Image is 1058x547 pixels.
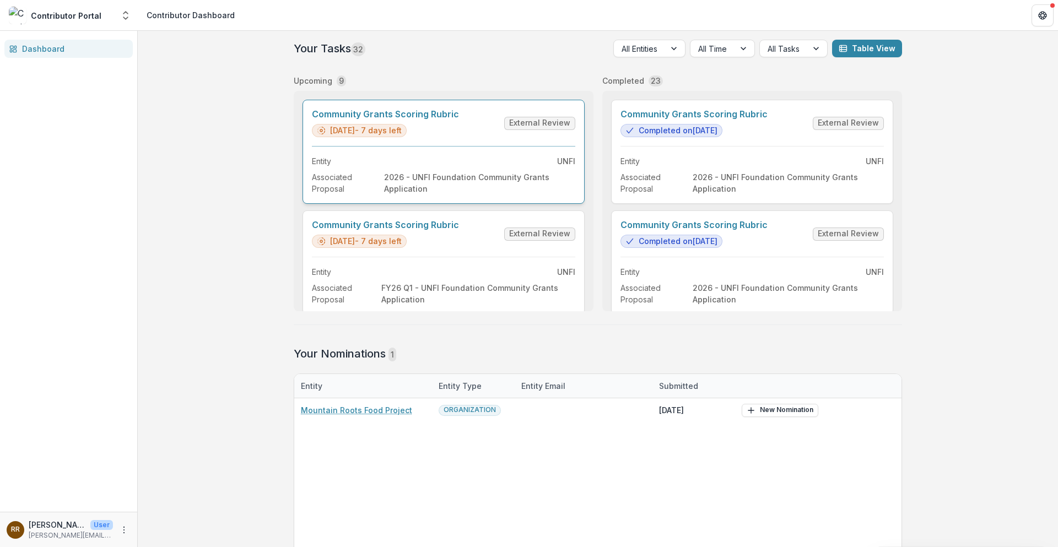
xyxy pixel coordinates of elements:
a: Community Grants Scoring Rubric [312,109,459,120]
div: Entity Type [432,374,515,398]
p: User [90,520,113,530]
div: [DATE] [652,398,735,422]
div: Entity [294,380,329,392]
img: Contributor Portal [9,7,26,24]
div: Entity Email [515,374,652,398]
h2: Your Tasks [294,42,365,55]
div: Entity [294,374,432,398]
div: Submitted [652,374,735,398]
p: Completed [602,75,644,86]
p: 23 [651,75,661,86]
div: Contributor Portal [31,10,101,21]
button: Open entity switcher [118,4,133,26]
h2: Your Nominations [294,347,902,360]
div: Submitted [652,380,705,392]
a: Community Grants Scoring Rubric [620,109,768,120]
p: 9 [339,75,344,86]
a: New Nomination [742,404,818,417]
p: [PERSON_NAME][EMAIL_ADDRESS][PERSON_NAME][DOMAIN_NAME] [29,530,113,540]
div: Entity Type [432,380,488,392]
span: ORGANIZATION [444,406,496,414]
button: More [117,523,131,537]
button: Get Help [1032,4,1054,26]
div: Rachel Reese [11,526,20,533]
div: Entity Email [515,380,572,392]
nav: breadcrumb [142,7,239,23]
a: Dashboard [4,40,133,58]
div: Contributor Dashboard [147,9,235,21]
a: Community Grants Scoring Rubric [312,220,459,230]
p: [PERSON_NAME] [29,519,86,530]
span: 32 [351,42,365,56]
button: Table View [832,40,902,57]
span: 1 [388,348,396,361]
a: Community Grants Scoring Rubric [620,220,768,230]
p: Upcoming [294,75,332,86]
div: Dashboard [22,43,124,55]
a: Mountain Roots Food Project [301,404,412,416]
